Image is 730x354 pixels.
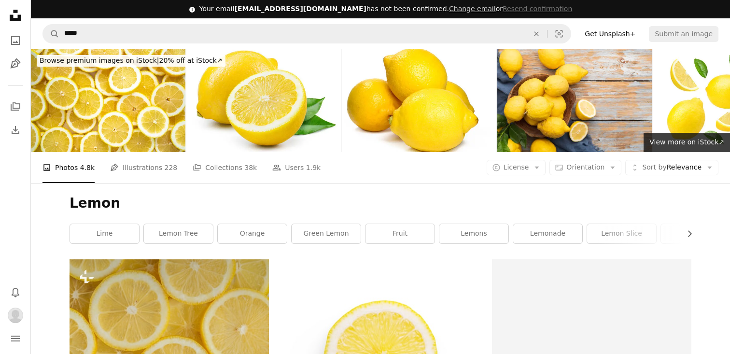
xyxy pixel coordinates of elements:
[244,162,257,173] span: 38k
[292,224,361,243] a: green lemon
[547,25,571,43] button: Visual search
[566,163,604,171] span: Orientation
[40,57,159,64] span: Browse premium images on iStock |
[6,54,25,73] a: Illustrations
[587,224,656,243] a: lemon slice
[449,5,496,13] a: Change email
[40,57,223,64] span: 20% off at iStock ↗
[6,329,25,348] button: Menu
[513,224,582,243] a: lemonade
[70,195,691,212] h1: Lemon
[439,224,508,243] a: lemons
[681,224,691,243] button: scroll list to the right
[365,224,435,243] a: fruit
[642,163,702,172] span: Relevance
[235,5,366,13] span: [EMAIL_ADDRESS][DOMAIN_NAME]
[526,25,547,43] button: Clear
[8,308,23,323] img: Avatar of user Niki Cheng
[6,31,25,50] a: Photos
[272,152,321,183] a: Users 1.9k
[649,138,724,146] span: View more on iStock ↗
[497,49,652,152] img: Group of fresh lemon on an old vintage wooden table
[193,152,257,183] a: Collections 38k
[199,4,573,14] div: Your email has not been confirmed.
[218,224,287,243] a: orange
[625,160,718,175] button: Sort byRelevance
[649,26,718,42] button: Submit an image
[186,49,341,152] img: Lemon fruit with leaf isolated. Whole lemon and a half with leaves on white background. Lemons is...
[110,152,177,183] a: Illustrations 228
[342,49,496,152] img: Lemon stack
[642,163,666,171] span: Sort by
[31,49,231,72] a: Browse premium images on iStock|20% off at iStock↗
[6,97,25,116] a: Collections
[661,224,730,243] a: apple
[43,25,59,43] button: Search Unsplash
[165,162,178,173] span: 228
[6,283,25,302] button: Notifications
[449,5,572,13] span: or
[579,26,641,42] a: Get Unsplash+
[6,120,25,140] a: Download History
[504,163,529,171] span: License
[70,224,139,243] a: lime
[144,224,213,243] a: lemon tree
[503,4,572,14] button: Resend confirmation
[306,162,321,173] span: 1.9k
[644,133,730,152] a: View more on iStock↗
[549,160,621,175] button: Orientation
[487,160,546,175] button: License
[42,24,571,43] form: Find visuals sitewide
[6,306,25,325] button: Profile
[31,49,185,152] img: Lemon fruit slices arrangement in a row full frame background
